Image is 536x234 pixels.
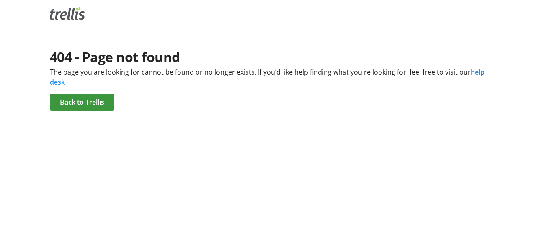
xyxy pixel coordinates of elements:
[50,94,114,111] a: Back to Trellis
[50,67,487,87] div: The page you are looking for cannot be found or no longer exists. If you’d like help finding what...
[50,67,484,87] a: help desk
[50,7,85,20] img: Trellis Logo
[60,97,104,107] span: Back to Trellis
[50,47,487,67] div: 404 - Page not found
